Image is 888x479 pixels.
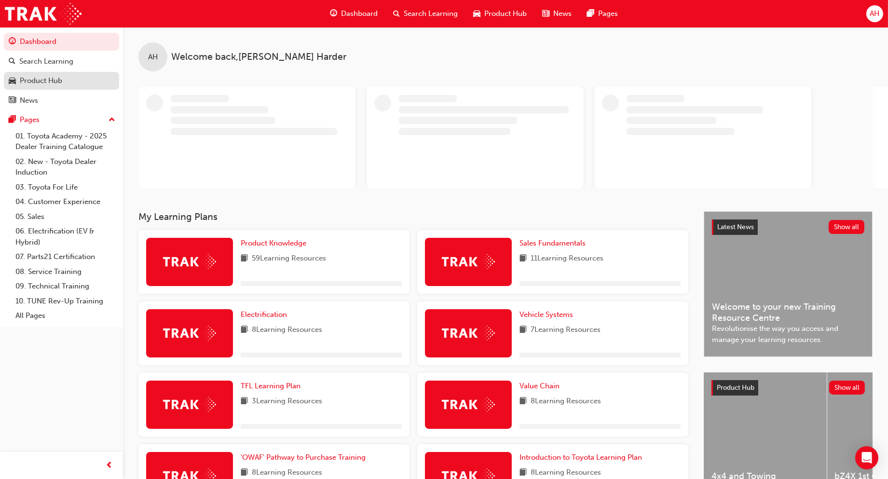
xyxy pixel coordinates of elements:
span: Vehicle Systems [519,310,573,319]
a: search-iconSearch Learning [385,4,465,24]
a: 07. Parts21 Certification [12,249,119,264]
a: 09. Technical Training [12,279,119,294]
button: DashboardSearch LearningProduct HubNews [4,31,119,111]
a: Latest NewsShow allWelcome to your new Training Resource CentreRevolutionise the way you access a... [704,211,873,357]
a: Value Chain [519,381,563,392]
span: AH [870,8,879,19]
button: Show all [829,381,865,395]
span: book-icon [519,324,527,336]
span: 11 Learning Resources [531,253,603,265]
a: Dashboard [4,33,119,51]
img: Trak [163,326,216,341]
a: 05. Sales [12,209,119,224]
span: Introduction to Toyota Learning Plan [519,453,642,462]
div: Open Intercom Messenger [855,446,878,469]
span: book-icon [519,396,527,408]
div: News [20,95,38,106]
a: News [4,92,119,109]
a: Introduction to Toyota Learning Plan [519,452,646,463]
a: guage-iconDashboard [322,4,385,24]
span: Sales Fundamentals [519,239,586,247]
span: Dashboard [341,8,378,19]
span: 3 Learning Resources [252,396,322,408]
span: AH [148,52,158,63]
span: TFL Learning Plan [241,382,301,390]
span: search-icon [9,57,15,66]
img: Trak [442,397,495,412]
div: Pages [20,114,40,125]
span: search-icon [393,8,400,20]
span: Pages [598,8,618,19]
span: News [553,8,572,19]
span: Revolutionise the way you access and manage your learning resources. [712,323,864,345]
a: TFL Learning Plan [241,381,304,392]
button: Pages [4,111,119,129]
div: Product Hub [20,75,62,86]
a: Sales Fundamentals [519,238,589,249]
a: Product Knowledge [241,238,310,249]
a: Product HubShow all [711,380,865,396]
span: Welcome back , [PERSON_NAME] Harder [171,52,346,63]
span: Search Learning [404,8,458,19]
button: Show all [829,220,865,234]
span: book-icon [519,253,527,265]
span: Product Hub [484,8,527,19]
span: guage-icon [9,38,16,46]
span: Product Hub [717,383,754,392]
div: Search Learning [19,56,73,67]
a: 06. Electrification (EV & Hybrid) [12,224,119,249]
span: news-icon [9,96,16,105]
button: AH [866,5,883,22]
span: 8 Learning Resources [252,324,322,336]
span: Welcome to your new Training Resource Centre [712,301,864,323]
a: 10. TUNE Rev-Up Training [12,294,119,309]
span: book-icon [241,324,248,336]
span: pages-icon [587,8,594,20]
a: Search Learning [4,53,119,70]
span: book-icon [241,253,248,265]
span: Value Chain [519,382,560,390]
span: car-icon [9,77,16,85]
a: Product Hub [4,72,119,90]
span: 7 Learning Resources [531,324,601,336]
span: 'OWAF' Pathway to Purchase Training [241,453,366,462]
img: Trak [442,326,495,341]
span: guage-icon [330,8,337,20]
a: news-iconNews [534,4,579,24]
span: 59 Learning Resources [252,253,326,265]
a: car-iconProduct Hub [465,4,534,24]
a: 04. Customer Experience [12,194,119,209]
img: Trak [5,3,82,25]
span: up-icon [109,114,115,126]
img: Trak [442,254,495,269]
a: pages-iconPages [579,4,626,24]
h3: My Learning Plans [138,211,688,222]
span: book-icon [519,467,527,479]
span: news-icon [542,8,549,20]
a: All Pages [12,308,119,323]
a: Latest NewsShow all [712,219,864,235]
a: 01. Toyota Academy - 2025 Dealer Training Catalogue [12,129,119,154]
a: 02. New - Toyota Dealer Induction [12,154,119,180]
span: pages-icon [9,116,16,124]
span: 8 Learning Resources [531,396,601,408]
img: Trak [163,397,216,412]
span: Product Knowledge [241,239,306,247]
span: 8 Learning Resources [252,467,322,479]
a: 03. Toyota For Life [12,180,119,195]
span: book-icon [241,396,248,408]
a: 'OWAF' Pathway to Purchase Training [241,452,369,463]
span: Electrification [241,310,287,319]
span: car-icon [473,8,480,20]
a: Vehicle Systems [519,309,577,320]
span: prev-icon [106,460,113,472]
a: 08. Service Training [12,264,119,279]
span: Latest News [717,223,754,231]
a: Electrification [241,309,291,320]
img: Trak [163,254,216,269]
span: book-icon [241,467,248,479]
span: 8 Learning Resources [531,467,601,479]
